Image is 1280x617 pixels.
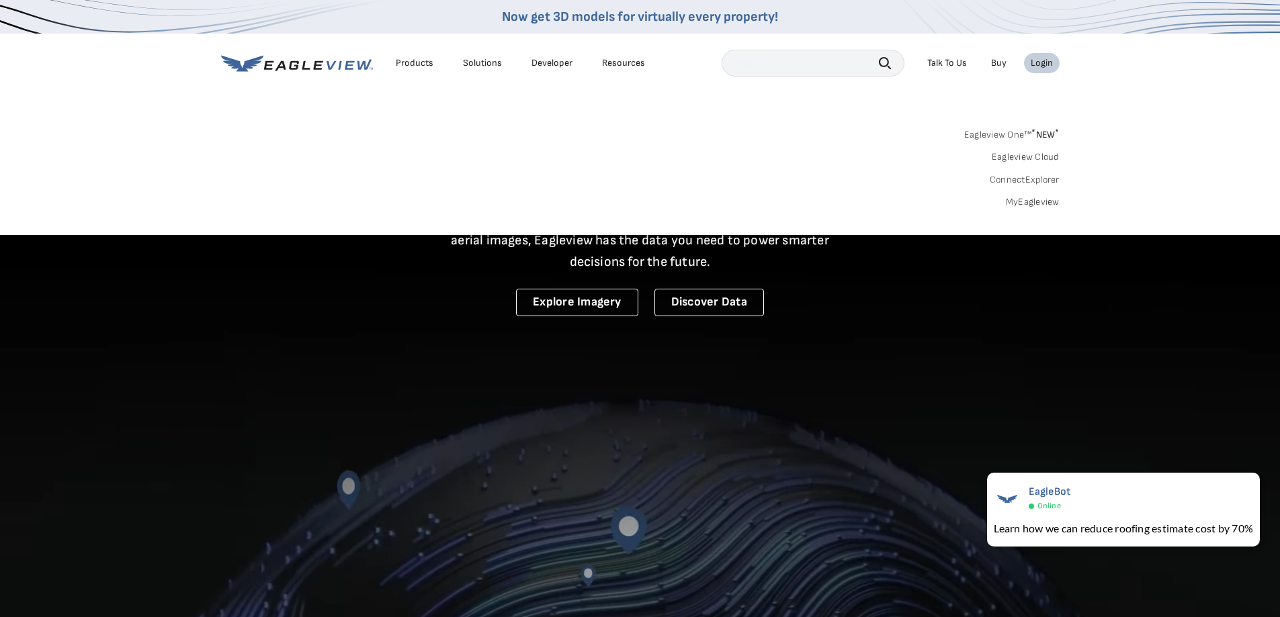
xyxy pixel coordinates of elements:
[992,151,1060,163] a: Eagleview Cloud
[1031,129,1059,140] span: NEW
[1006,196,1060,208] a: MyEagleview
[602,57,645,69] div: Resources
[531,57,572,69] a: Developer
[1037,501,1061,511] span: Online
[396,57,433,69] div: Products
[991,57,1007,69] a: Buy
[516,289,638,316] a: Explore Imagery
[994,520,1253,536] div: Learn how we can reduce roofing estimate cost by 70%
[722,50,904,77] input: Search
[927,57,967,69] div: Talk To Us
[964,125,1060,140] a: Eagleview One™*NEW*
[654,289,764,316] a: Discover Data
[990,174,1060,186] a: ConnectExplorer
[435,208,846,273] p: A new era starts here. Built on more than 3.5 billion high-resolution aerial images, Eagleview ha...
[994,485,1021,512] img: EagleBot
[502,9,778,25] a: Now get 3D models for virtually every property!
[463,57,502,69] div: Solutions
[1031,57,1053,69] div: Login
[1029,485,1071,498] span: EagleBot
